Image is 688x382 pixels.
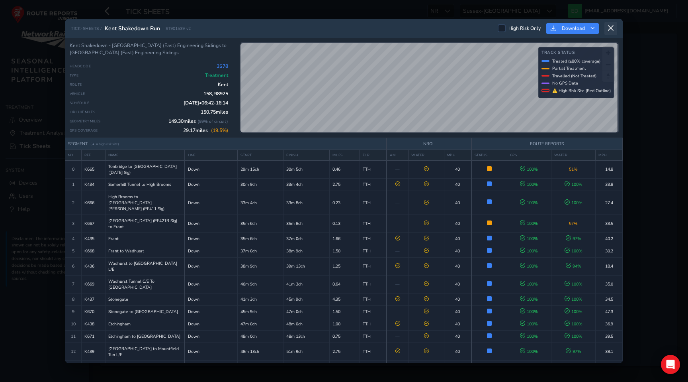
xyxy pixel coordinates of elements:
td: 37m 0ch [283,232,329,245]
td: Down [185,293,238,305]
td: Down [185,178,238,191]
td: Down [185,318,238,330]
td: 14.8 [596,160,623,178]
span: 100 % [565,309,582,315]
td: 40 [444,275,471,293]
td: 27.4 [596,191,623,215]
td: 0.23 [329,191,360,215]
span: [GEOGRAPHIC_DATA] (PE421R Sig) to Frant [108,218,182,230]
span: Frant to Wadhusrt [108,248,144,254]
span: 100 % [520,333,538,339]
span: Wadhurst to [GEOGRAPHIC_DATA] L/E [108,260,182,272]
span: 100 % [520,263,538,269]
th: ROUTE REPORTS [471,138,623,150]
td: 4.35 [329,293,360,305]
span: 149.30 miles [168,118,228,124]
th: WATER [551,150,596,160]
td: 30m 5ch [283,160,329,178]
td: 34.5 [596,293,623,305]
td: 40 [444,305,471,318]
td: 40 [444,245,471,257]
td: TTH [360,232,387,245]
td: 1.50 [329,305,360,318]
span: 100 % [520,349,538,354]
td: 30m 9ch [238,178,283,191]
span: 100 % [520,236,538,242]
th: STATUS [471,150,507,160]
td: 33m 4ch [283,178,329,191]
td: 39m 13ch [283,257,329,275]
span: [GEOGRAPHIC_DATA] to Mountfield Tun L/E [108,346,182,358]
td: 48m 13ch [238,343,283,360]
span: — [395,166,400,172]
td: TTH [360,330,387,343]
td: 0.13 [329,215,360,232]
td: 33.8 [596,178,623,191]
span: 100 % [565,281,582,287]
span: Wadhurst Tunnel C/E To [GEOGRAPHIC_DATA] [108,278,182,290]
span: 100 % [520,200,538,206]
td: 48m 0ch [238,330,283,343]
span: [DATE] • 06:42 - 16:14 [184,100,228,106]
td: 30.2 [596,245,623,257]
td: 40 [444,257,471,275]
th: NROL [387,138,471,150]
th: START [238,150,283,160]
td: Down [185,191,238,215]
th: MPH [596,150,623,160]
td: 1.66 [329,232,360,245]
td: Down [185,245,238,257]
span: 158, 98925 [203,91,228,97]
span: 94 % [566,263,581,269]
td: 35.0 [596,275,623,293]
td: 40 [444,293,471,305]
td: 40 [444,232,471,245]
span: Stonegate [108,296,128,302]
h4: Track Status [541,50,611,55]
span: Treatment [205,72,228,79]
th: FINISH [283,150,329,160]
td: TTH [360,245,387,257]
td: 45m 9ch [238,305,283,318]
span: 100 % [565,248,582,254]
td: TTH [360,318,387,330]
td: 38.1 [596,343,623,360]
td: TTH [360,275,387,293]
canvas: Map [240,43,618,132]
th: NAME [105,150,185,160]
span: 100 % [520,296,538,302]
td: 40.2 [596,232,623,245]
th: ELR [360,150,387,160]
div: Kent Shakedown - [GEOGRAPHIC_DATA] (East) Engineering Sidings to [GEOGRAPHIC_DATA] (East) Enginee... [70,42,229,56]
td: 40m 9ch [238,275,283,293]
td: TTH [360,343,387,360]
span: 100 % [520,309,538,315]
span: Kent [218,81,228,88]
span: — [395,221,400,226]
span: 100 % [565,181,582,187]
td: 40 [444,343,471,360]
td: 0.46 [329,160,360,178]
span: 29.17 miles [183,127,228,134]
span: 100 % [520,166,538,172]
span: — [395,248,400,254]
td: TTH [360,191,387,215]
td: 2.75 [329,178,360,191]
td: 33.5 [596,215,623,232]
td: 35m 6ch [238,215,283,232]
td: TTH [360,215,387,232]
span: Treated (≥80% coverage) [552,58,600,64]
td: 40 [444,191,471,215]
td: Down [185,215,238,232]
td: 41m 3ch [283,275,329,293]
th: MILES [329,150,360,160]
td: 40 [444,330,471,343]
span: Partial Treatment [552,65,586,71]
td: TTH [360,178,387,191]
td: 48m 13ch [283,330,329,343]
span: 100 % [520,248,538,254]
span: Tonbridge to [GEOGRAPHIC_DATA] ([DATE] Sig) [108,163,182,175]
td: 40 [444,215,471,232]
span: 100 % [520,221,538,226]
td: Down [185,330,238,343]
